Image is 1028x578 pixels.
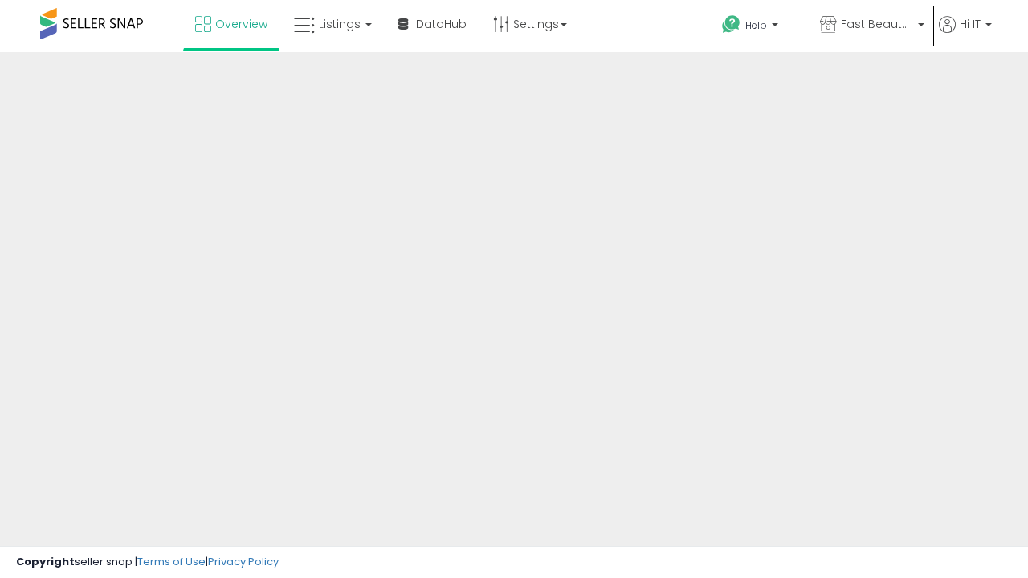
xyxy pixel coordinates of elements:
[960,16,981,32] span: Hi IT
[709,2,806,52] a: Help
[215,16,267,32] span: Overview
[939,16,992,52] a: Hi IT
[745,18,767,32] span: Help
[16,555,279,570] div: seller snap | |
[416,16,467,32] span: DataHub
[16,554,75,569] strong: Copyright
[721,14,741,35] i: Get Help
[841,16,913,32] span: Fast Beauty ([GEOGRAPHIC_DATA])
[137,554,206,569] a: Terms of Use
[208,554,279,569] a: Privacy Policy
[319,16,361,32] span: Listings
